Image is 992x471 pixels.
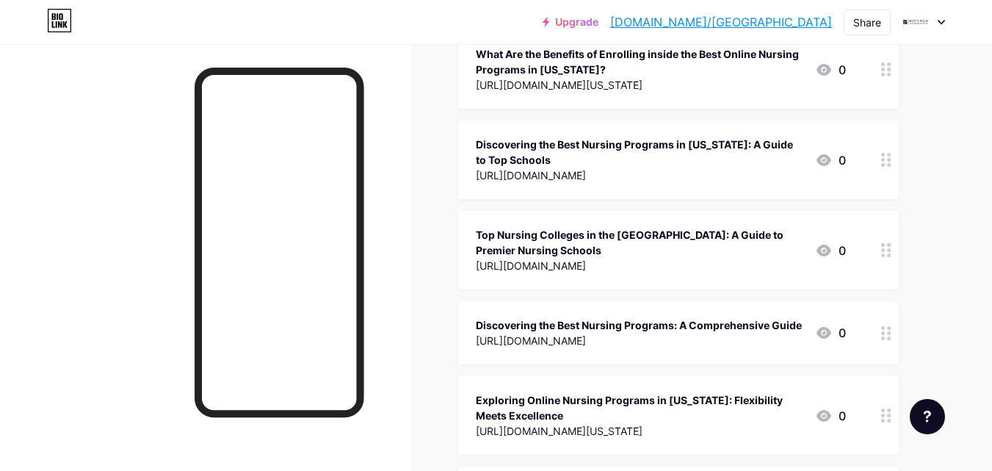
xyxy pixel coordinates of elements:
[476,137,803,168] div: Discovering the Best Nursing Programs in [US_STATE]: A Guide to Top Schools
[610,13,832,31] a: [DOMAIN_NAME]/[GEOGRAPHIC_DATA]
[476,317,802,333] div: Discovering the Best Nursing Programs: A Comprehensive Guide
[476,77,803,93] div: [URL][DOMAIN_NAME][US_STATE]
[543,16,598,28] a: Upgrade
[902,8,930,36] img: North Palm College
[476,46,803,77] div: What Are the Benefits of Enrolling inside the Best Online Nursing Programs in [US_STATE]?
[476,168,803,183] div: [URL][DOMAIN_NAME]
[476,227,803,258] div: Top Nursing Colleges in the [GEOGRAPHIC_DATA]: A Guide to Premier Nursing Schools
[815,407,846,425] div: 0
[815,61,846,79] div: 0
[476,333,802,348] div: [URL][DOMAIN_NAME]
[476,423,803,439] div: [URL][DOMAIN_NAME][US_STATE]
[815,324,846,342] div: 0
[853,15,881,30] div: Share
[476,258,803,273] div: [URL][DOMAIN_NAME]
[476,392,803,423] div: Exploring Online Nursing Programs in [US_STATE]: Flexibility Meets Excellence
[815,242,846,259] div: 0
[815,151,846,169] div: 0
